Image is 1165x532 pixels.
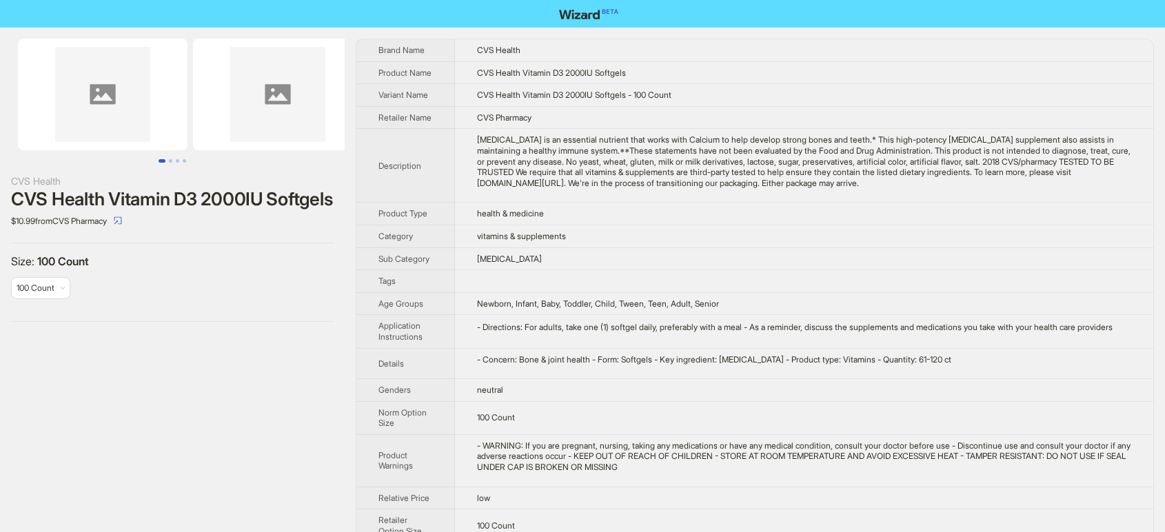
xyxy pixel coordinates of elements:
[477,440,1131,473] div: - WARNING: If you are pregnant, nursing, taking any medications or have any medical condition, co...
[378,231,413,241] span: Category
[378,493,429,503] span: Relative Price
[193,39,363,150] img: CVS Health Vitamin D3 2000IU Softgels CVS Health Vitamin D3 2000IU Softgels - 100 Count image 2
[477,412,515,422] span: 100 Count
[477,493,490,503] span: low
[378,161,421,171] span: Description
[378,68,432,78] span: Product Name
[477,385,503,395] span: neutral
[477,134,1131,188] div: Vitamin D is an essential nutrient that works with Calcium to help develop strong bones and teeth...
[378,320,423,342] span: Application Instructions
[378,358,404,369] span: Details
[114,216,122,225] span: select
[477,208,544,218] span: health & medicine
[378,254,429,264] span: Sub Category
[477,298,719,309] span: Newborn, Infant, Baby, Toddler, Child, Tween, Teen, Adult, Senior
[378,385,411,395] span: Genders
[477,90,671,100] span: CVS Health Vitamin D3 2000IU Softgels - 100 Count
[477,112,531,123] span: CVS Pharmacy
[11,174,334,189] div: CVS Health
[183,159,186,163] button: Go to slide 4
[477,354,1131,365] div: - Concern: Bone & joint health - Form: Softgels - Key ingredient: Vitamin d - Product type: Vitam...
[378,112,432,123] span: Retailer Name
[477,520,515,531] span: 100 Count
[17,278,65,298] span: available
[169,159,172,163] button: Go to slide 2
[378,276,396,286] span: Tags
[378,45,425,55] span: Brand Name
[477,254,542,264] span: [MEDICAL_DATA]
[378,90,428,100] span: Variant Name
[17,283,54,293] span: 100 Count
[378,407,427,429] span: Norm Option Size
[477,68,626,78] span: CVS Health Vitamin D3 2000IU Softgels
[477,45,520,55] span: CVS Health
[477,231,566,241] span: vitamins & supplements
[11,254,37,268] span: Size :
[11,189,334,209] div: CVS Health Vitamin D3 2000IU Softgels
[37,254,89,268] span: 100 Count
[477,322,1131,333] div: - Directions: For adults, take one (1) softgel daily, preferably with a meal - As a reminder, dis...
[176,159,179,163] button: Go to slide 3
[159,159,165,163] button: Go to slide 1
[378,450,413,471] span: Product Warnings
[378,298,423,309] span: Age Groups
[11,209,334,232] div: $10.99 from CVS Pharmacy
[18,39,188,150] img: CVS Health Vitamin D3 2000IU Softgels CVS Health Vitamin D3 2000IU Softgels - 100 Count image 1
[378,208,427,218] span: Product Type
